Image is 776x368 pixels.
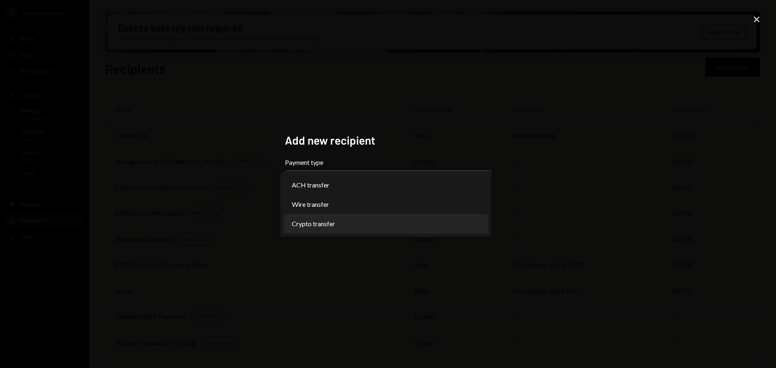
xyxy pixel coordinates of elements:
[285,132,491,148] h2: Add new recipient
[285,170,491,193] button: Payment type
[292,200,329,209] span: Wire transfer
[292,219,335,229] span: Crypto transfer
[292,180,329,190] span: ACH transfer
[285,158,491,167] label: Payment type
